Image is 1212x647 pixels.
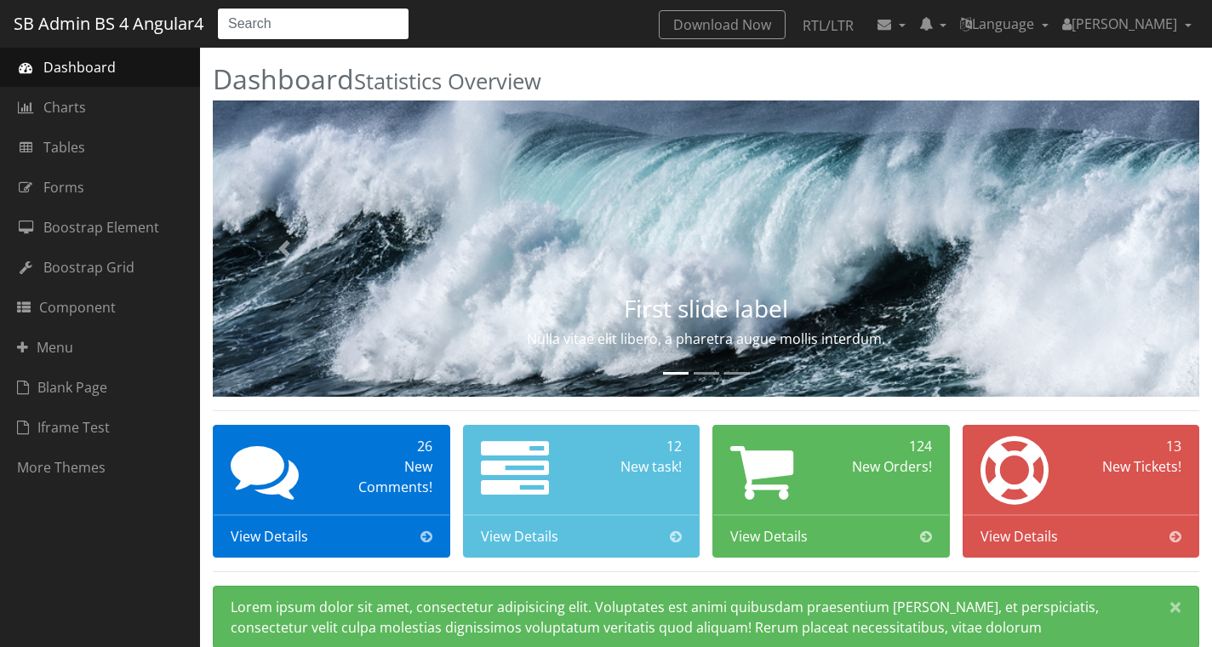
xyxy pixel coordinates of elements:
[587,436,682,456] div: 12
[1087,456,1181,477] div: New Tickets!
[361,295,1051,322] h3: First slide label
[789,10,867,41] a: RTL/LTR
[217,8,409,40] input: Search
[659,10,786,39] a: Download Now
[838,436,932,456] div: 124
[730,526,808,547] span: View Details
[1087,436,1181,456] div: 13
[231,526,308,547] span: View Details
[338,436,432,456] div: 26
[361,329,1051,349] p: Nulla vitae elit libero, a pharetra augue mollis interdum.
[354,66,541,96] small: Statistics Overview
[481,526,558,547] span: View Details
[17,337,73,358] span: Menu
[1055,7,1198,41] a: [PERSON_NAME]
[587,456,682,477] div: New task!
[14,8,203,40] a: SB Admin BS 4 Angular4
[338,456,432,497] div: New Comments!
[980,526,1058,547] span: View Details
[213,64,1199,94] h2: Dashboard
[213,100,1199,397] img: Random first slide
[953,7,1055,41] a: Language
[1152,587,1198,627] button: Close
[1169,595,1181,618] span: ×
[838,456,932,477] div: New Orders!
